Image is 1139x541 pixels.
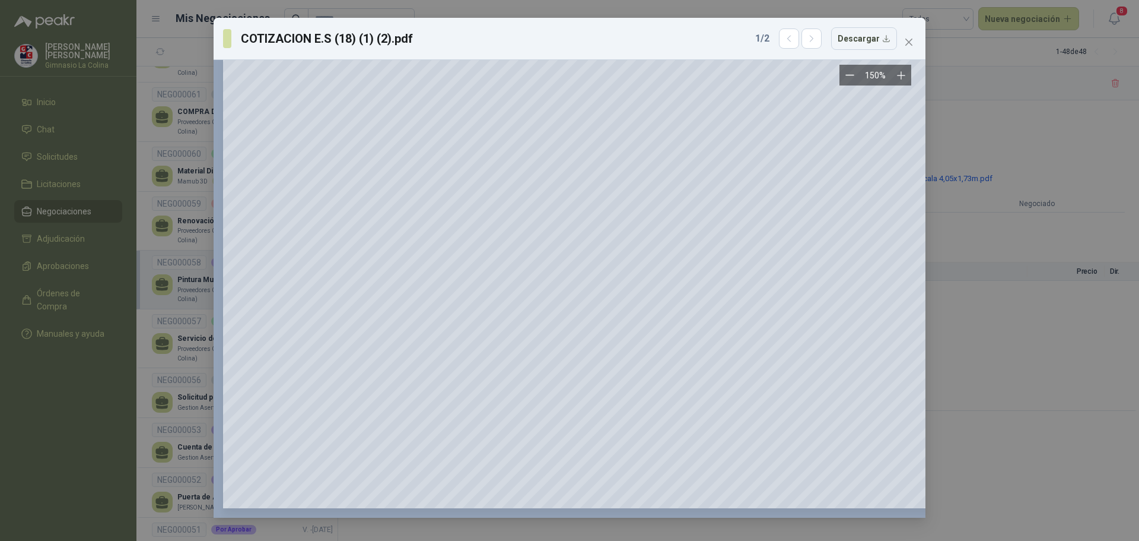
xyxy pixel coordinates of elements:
button: Descargar [831,27,897,50]
button: Zoom in [890,65,911,86]
span: 1 / 2 [755,31,769,46]
button: Zoom out [839,65,860,86]
h3: COTIZACION E.S (18) (1) (2).pdf [241,30,414,48]
button: Close [899,33,918,52]
span: close [904,37,914,47]
div: 150 % [865,69,886,82]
